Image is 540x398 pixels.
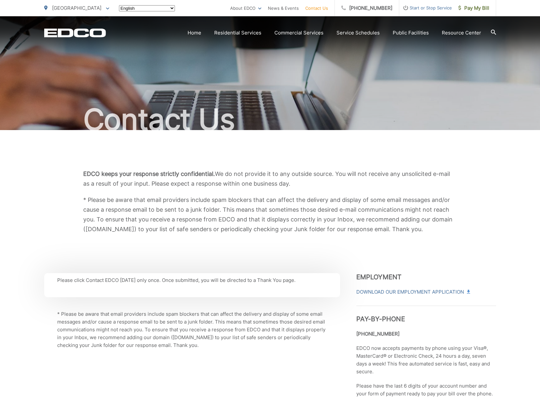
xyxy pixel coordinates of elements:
p: * Please be aware that email providers include spam blockers that can affect the delivery and dis... [57,310,327,349]
p: Please have the last 6 digits of your account number and your form of payment ready to pay your b... [356,382,496,398]
a: Public Facilities [393,29,429,37]
span: [GEOGRAPHIC_DATA] [52,5,101,11]
a: EDCD logo. Return to the homepage. [44,28,106,37]
a: Service Schedules [336,29,380,37]
h1: Contact Us [44,103,496,136]
p: We do not provide it to any outside source. You will not receive any unsolicited e-mail as a resu... [83,169,457,189]
h3: Employment [356,273,496,281]
p: * Please be aware that email providers include spam blockers that can affect the delivery and dis... [83,195,457,234]
select: Select a language [119,5,175,11]
h3: Pay-by-Phone [356,306,496,323]
b: EDCO keeps your response strictly confidential. [83,170,215,177]
a: Commercial Services [274,29,323,37]
p: Please click Contact EDCO [DATE] only once. Once submitted, you will be directed to a Thank You p... [57,276,327,284]
strong: [PHONE_NUMBER] [356,331,400,337]
p: EDCO now accepts payments by phone using your Visa®, MasterCard® or Electronic Check, 24 hours a ... [356,344,496,376]
a: Download Our Employment Application [356,288,469,296]
span: Pay My Bill [458,4,489,12]
a: Residential Services [214,29,261,37]
a: Contact Us [305,4,328,12]
a: About EDCO [230,4,261,12]
a: Resource Center [442,29,481,37]
a: News & Events [268,4,299,12]
a: Home [188,29,201,37]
